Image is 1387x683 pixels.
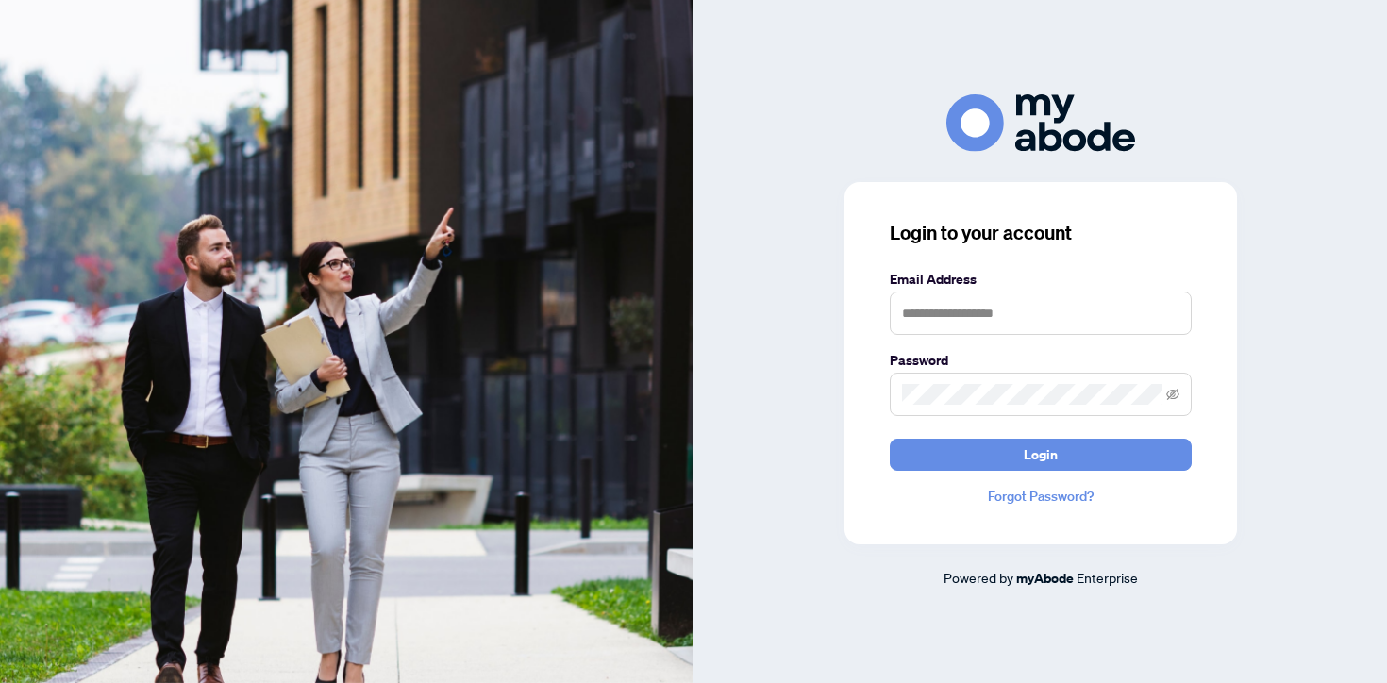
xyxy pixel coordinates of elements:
img: ma-logo [946,94,1135,152]
span: eye-invisible [1166,388,1179,401]
button: Login [890,439,1192,471]
a: myAbode [1016,568,1074,589]
span: Login [1024,440,1058,470]
span: Enterprise [1077,569,1138,586]
h3: Login to your account [890,220,1192,246]
label: Password [890,350,1192,371]
label: Email Address [890,269,1192,290]
span: Powered by [944,569,1013,586]
a: Forgot Password? [890,486,1192,507]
